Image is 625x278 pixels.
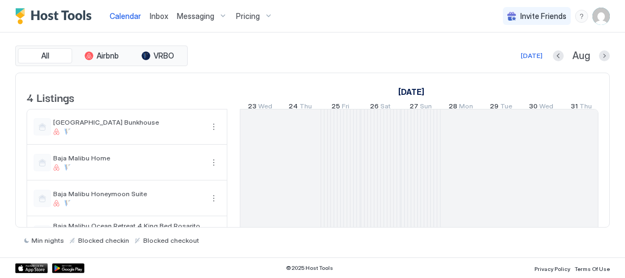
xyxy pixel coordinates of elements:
button: More options [207,156,220,169]
span: Mon [459,102,473,113]
span: Privacy Policy [534,266,570,272]
div: menu [575,10,588,23]
a: Terms Of Use [575,262,610,274]
a: Calendar [110,10,141,22]
span: 29 [490,102,499,113]
span: Blocked checkout [143,236,199,244]
a: July 25, 2025 [329,100,352,115]
span: Messaging [177,11,214,21]
span: Wed [258,102,272,113]
div: [DATE] [521,51,543,61]
span: Invite Friends [520,11,566,21]
button: All [18,48,72,63]
span: Airbnb [97,51,119,61]
a: July 26, 2025 [367,100,393,115]
span: © 2025 Host Tools [286,264,333,271]
span: Calendar [110,11,141,21]
span: All [41,51,49,61]
div: menu [207,120,220,133]
span: 27 [410,102,418,113]
span: 25 [331,102,340,113]
span: Baja Malibu Home [53,154,203,162]
span: [GEOGRAPHIC_DATA] Bunkhouse [53,118,203,126]
span: VRBO [154,51,174,61]
button: VRBO [131,48,185,63]
span: Wed [539,102,553,113]
span: Sat [380,102,391,113]
div: tab-group [15,46,188,66]
span: 23 [248,102,257,113]
span: Thu [579,102,592,113]
button: Previous month [553,50,564,61]
div: menu [207,156,220,169]
a: July 29, 2025 [487,100,515,115]
a: July 23, 2025 [245,100,275,115]
button: More options [207,120,220,133]
button: [DATE] [519,49,544,62]
span: 31 [571,102,578,113]
span: Tue [500,102,512,113]
a: July 31, 2025 [568,100,595,115]
span: 30 [529,102,538,113]
div: User profile [592,8,610,25]
span: Thu [299,102,312,113]
a: App Store [15,263,48,273]
span: Baja Malibu Honeymoon Suite [53,190,203,198]
a: July 28, 2025 [446,100,476,115]
a: Google Play Store [52,263,85,273]
span: 24 [289,102,298,113]
span: Aug [572,50,590,62]
div: menu [207,192,220,205]
a: July 27, 2025 [407,100,435,115]
a: July 30, 2025 [526,100,556,115]
button: Next month [599,50,610,61]
span: Fri [342,102,349,113]
button: More options [207,192,220,205]
span: Terms Of Use [575,266,610,272]
a: Host Tools Logo [15,8,97,24]
a: Privacy Policy [534,262,570,274]
iframe: Intercom live chat [11,241,37,267]
a: Inbox [150,10,168,22]
span: 28 [449,102,457,113]
span: 26 [370,102,379,113]
span: Baja Malibu Ocean Retreat 4 King Bed Rosarito Mexi [53,222,203,238]
a: July 23, 2025 [396,84,427,100]
span: Blocked checkin [78,236,129,244]
span: Sun [420,102,432,113]
a: July 24, 2025 [286,100,315,115]
span: Inbox [150,11,168,21]
span: 4 Listings [27,89,74,105]
span: Pricing [236,11,260,21]
button: Airbnb [74,48,129,63]
span: Min nights [31,236,64,244]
